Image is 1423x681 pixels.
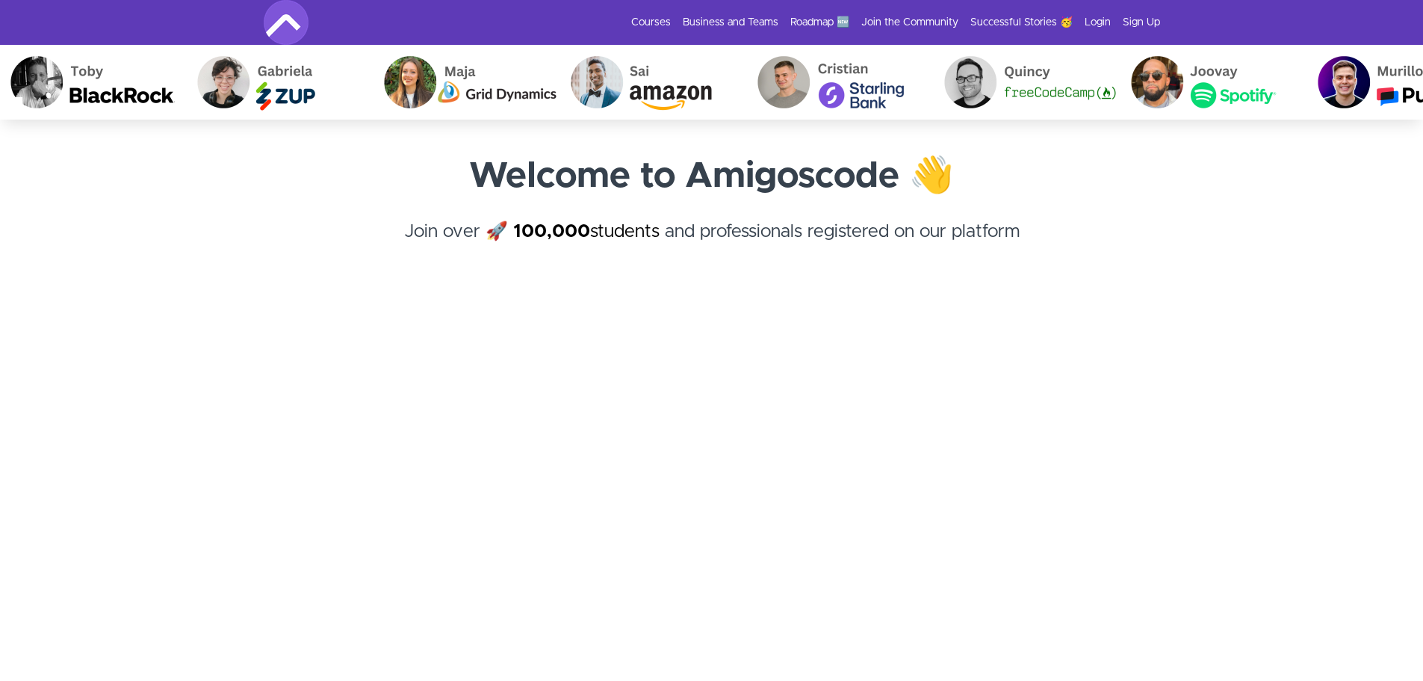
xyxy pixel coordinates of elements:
[184,45,371,120] img: Gabriela
[744,45,931,120] img: Cristian
[513,223,660,241] a: 100,000students
[1085,15,1111,30] a: Login
[861,15,958,30] a: Join the Community
[683,15,778,30] a: Business and Teams
[513,223,590,241] strong: 100,000
[264,218,1160,272] h4: Join over 🚀 and professionals registered on our platform
[1123,15,1160,30] a: Sign Up
[790,15,849,30] a: Roadmap 🆕
[631,15,671,30] a: Courses
[970,15,1073,30] a: Successful Stories 🥳
[469,158,954,194] strong: Welcome to Amigoscode 👋
[557,45,744,120] img: Sai
[931,45,1117,120] img: Quincy
[1117,45,1304,120] img: Joovay
[371,45,557,120] img: Maja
